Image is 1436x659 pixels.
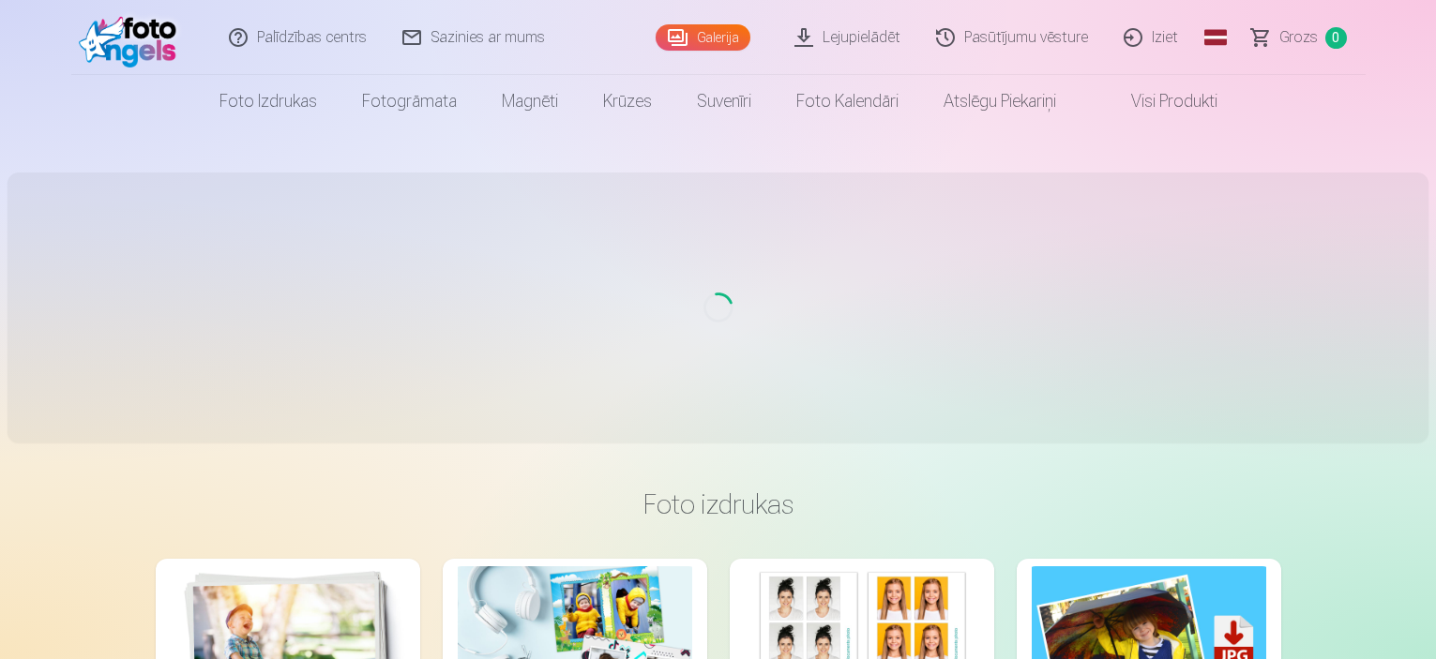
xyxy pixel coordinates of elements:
[171,487,1266,521] h3: Foto izdrukas
[1325,27,1347,49] span: 0
[581,75,674,127] a: Krūzes
[197,75,340,127] a: Foto izdrukas
[479,75,581,127] a: Magnēti
[921,75,1079,127] a: Atslēgu piekariņi
[774,75,921,127] a: Foto kalendāri
[1279,26,1318,49] span: Grozs
[656,24,750,51] a: Galerija
[674,75,774,127] a: Suvenīri
[79,7,187,67] img: /fa1
[340,75,479,127] a: Fotogrāmata
[1079,75,1240,127] a: Visi produkti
